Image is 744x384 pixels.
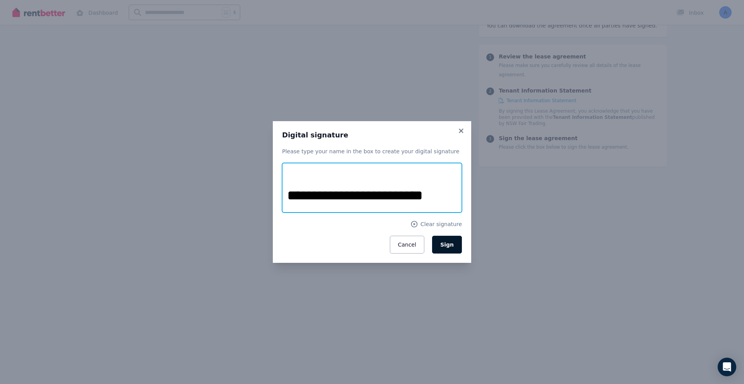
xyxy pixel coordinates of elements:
[432,236,462,254] button: Sign
[420,220,462,228] span: Clear signature
[718,358,736,376] div: Open Intercom Messenger
[440,242,454,248] span: Sign
[282,130,462,140] h3: Digital signature
[390,236,424,254] button: Cancel
[282,147,462,155] p: Please type your name in the box to create your digital signature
